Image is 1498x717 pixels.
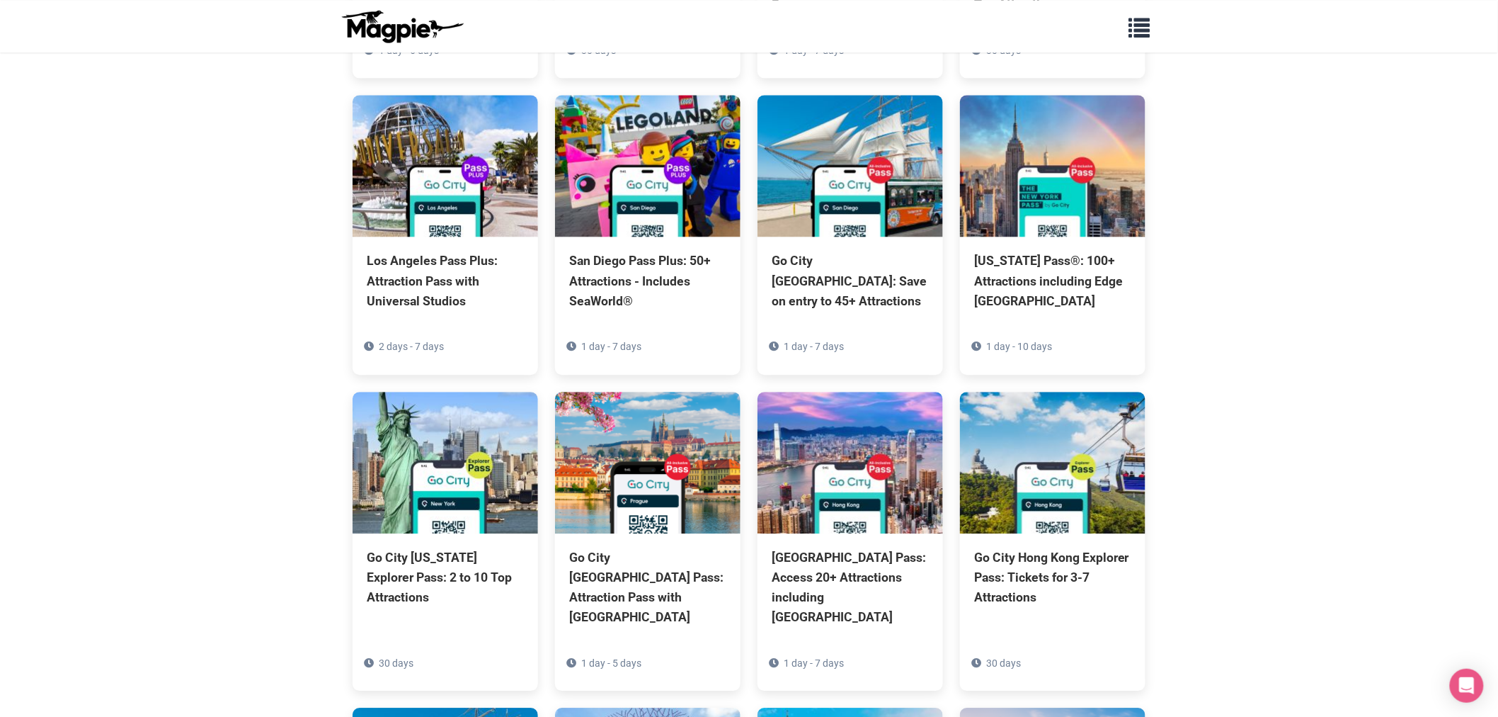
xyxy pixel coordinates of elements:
div: Go City [US_STATE] Explorer Pass: 2 to 10 Top Attractions [367,548,524,607]
div: San Diego Pass Plus: 50+ Attractions - Includes SeaWorld® [569,251,726,310]
span: 30 days [986,657,1021,669]
span: 1 day - 7 days [784,657,844,669]
img: Los Angeles Pass Plus: Attraction Pass with Universal Studios [353,95,538,237]
a: Go City [GEOGRAPHIC_DATA] Pass: Attraction Pass with [GEOGRAPHIC_DATA] 1 day - 5 days [555,392,741,691]
span: 1 day - 7 days [784,341,844,352]
span: 1 day - 7 days [581,341,641,352]
span: 1 day - 10 days [986,341,1052,352]
img: logo-ab69f6fb50320c5b225c76a69d11143b.png [338,9,466,43]
a: [US_STATE] Pass®: 100+ Attractions including Edge [GEOGRAPHIC_DATA] 1 day - 10 days [960,95,1145,374]
a: Go City [GEOGRAPHIC_DATA]: Save on entry to 45+ Attractions 1 day - 7 days [757,95,943,374]
a: [GEOGRAPHIC_DATA] Pass: Access 20+ Attractions including [GEOGRAPHIC_DATA] 1 day - 7 days [757,392,943,691]
div: Los Angeles Pass Plus: Attraction Pass with Universal Studios [367,251,524,310]
div: Go City [GEOGRAPHIC_DATA] Pass: Attraction Pass with [GEOGRAPHIC_DATA] [569,548,726,628]
span: 30 days [379,657,413,669]
img: New York Pass®: 100+ Attractions including Edge NYC [960,95,1145,237]
a: Go City Hong Kong Explorer Pass: Tickets for 3-7 Attractions 30 days [960,392,1145,671]
a: San Diego Pass Plus: 50+ Attractions - Includes SeaWorld® 1 day - 7 days [555,95,741,374]
div: Go City [GEOGRAPHIC_DATA]: Save on entry to 45+ Attractions [772,251,929,310]
span: 1 day - 5 days [581,657,641,669]
a: Los Angeles Pass Plus: Attraction Pass with Universal Studios 2 days - 7 days [353,95,538,374]
img: San Diego Pass Plus: 50+ Attractions - Includes SeaWorld® [555,95,741,237]
img: Go City New York Explorer Pass: 2 to 10 Top Attractions [353,392,538,533]
img: Hong Kong Pass: Access 20+ Attractions including Ocean Park [757,392,943,533]
div: Open Intercom Messenger [1450,669,1484,703]
a: Go City [US_STATE] Explorer Pass: 2 to 10 Top Attractions 30 days [353,392,538,671]
img: Go City Prague Pass: Attraction Pass with Prague Castle [555,392,741,533]
img: Go City San Diego Pass: Save on entry to 45+ Attractions [757,95,943,237]
div: [US_STATE] Pass®: 100+ Attractions including Edge [GEOGRAPHIC_DATA] [974,251,1131,310]
img: Go City Hong Kong Explorer Pass: Tickets for 3-7 Attractions [960,392,1145,533]
div: Go City Hong Kong Explorer Pass: Tickets for 3-7 Attractions [974,548,1131,607]
div: [GEOGRAPHIC_DATA] Pass: Access 20+ Attractions including [GEOGRAPHIC_DATA] [772,548,929,628]
span: 2 days - 7 days [379,341,444,352]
